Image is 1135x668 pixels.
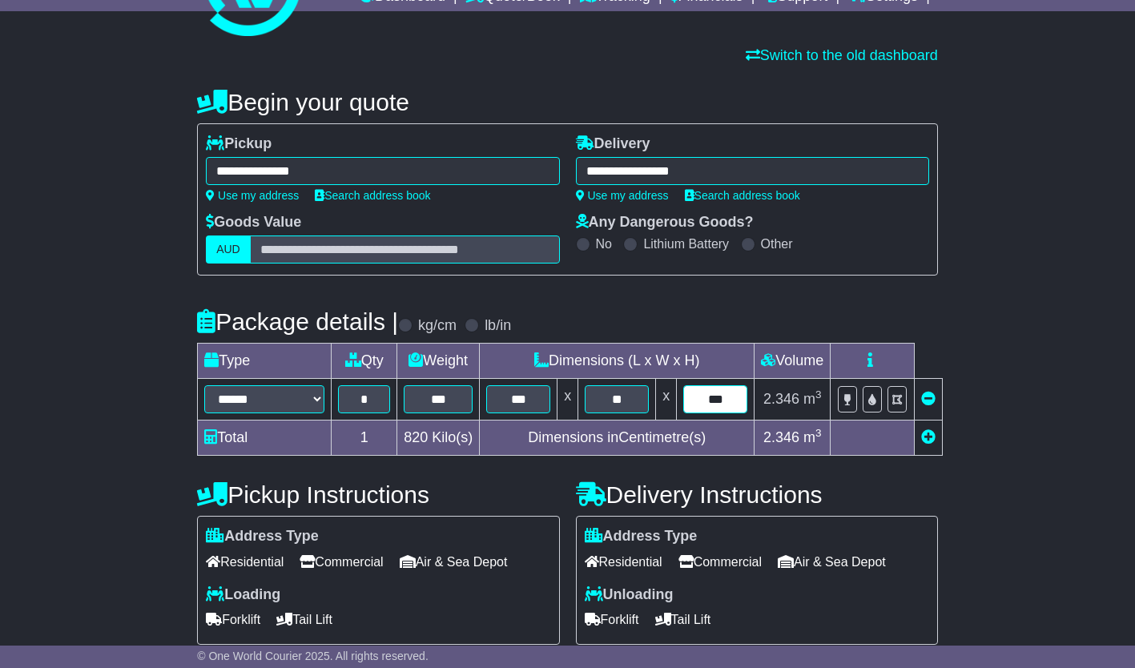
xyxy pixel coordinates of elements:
[585,528,698,545] label: Address Type
[576,214,754,231] label: Any Dangerous Goods?
[206,528,319,545] label: Address Type
[763,429,799,445] span: 2.346
[585,549,662,574] span: Residential
[418,317,457,335] label: kg/cm
[315,189,430,202] a: Search address book
[803,429,822,445] span: m
[655,607,711,632] span: Tail Lift
[815,427,822,439] sup: 3
[678,549,762,574] span: Commercial
[485,317,511,335] label: lb/in
[763,391,799,407] span: 2.346
[404,429,428,445] span: 820
[198,344,332,379] td: Type
[921,391,936,407] a: Remove this item
[206,235,251,264] label: AUD
[480,421,755,456] td: Dimensions in Centimetre(s)
[761,236,793,252] label: Other
[576,189,669,202] a: Use my address
[198,421,332,456] td: Total
[656,379,677,421] td: x
[206,189,299,202] a: Use my address
[480,344,755,379] td: Dimensions (L x W x H)
[643,236,729,252] label: Lithium Battery
[685,189,800,202] a: Search address book
[197,481,559,508] h4: Pickup Instructions
[576,135,650,153] label: Delivery
[300,549,383,574] span: Commercial
[585,586,674,604] label: Unloading
[206,607,260,632] span: Forklift
[397,344,480,379] td: Weight
[755,344,831,379] td: Volume
[276,607,332,632] span: Tail Lift
[921,429,936,445] a: Add new item
[197,89,938,115] h4: Begin your quote
[206,135,272,153] label: Pickup
[206,549,284,574] span: Residential
[332,421,397,456] td: 1
[778,549,886,574] span: Air & Sea Depot
[397,421,480,456] td: Kilo(s)
[576,481,938,508] h4: Delivery Instructions
[206,214,301,231] label: Goods Value
[197,308,398,335] h4: Package details |
[803,391,822,407] span: m
[206,586,280,604] label: Loading
[400,549,508,574] span: Air & Sea Depot
[585,607,639,632] span: Forklift
[557,379,578,421] td: x
[197,650,429,662] span: © One World Courier 2025. All rights reserved.
[332,344,397,379] td: Qty
[596,236,612,252] label: No
[815,388,822,400] sup: 3
[746,47,938,63] a: Switch to the old dashboard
